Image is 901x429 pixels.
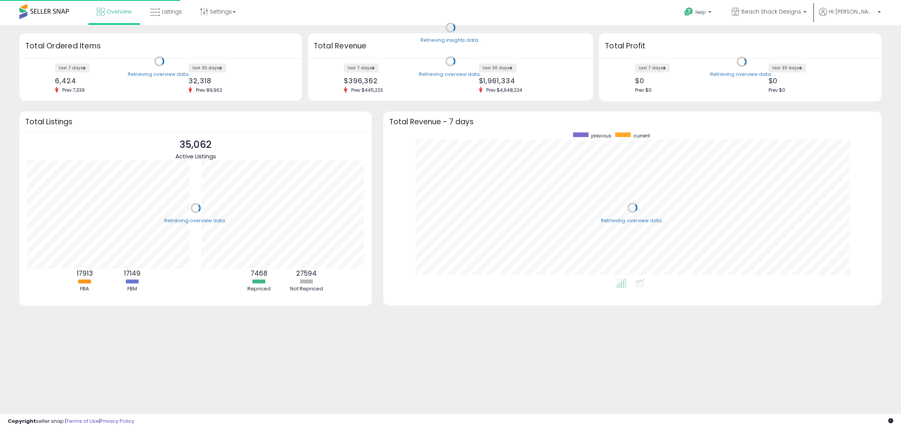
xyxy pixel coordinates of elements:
[829,8,875,15] span: Hi [PERSON_NAME]
[128,71,191,78] div: Retrieving overview data..
[710,71,773,78] div: Retrieving overview data..
[684,7,693,17] i: Get Help
[819,8,881,25] a: Hi [PERSON_NAME]
[162,8,182,15] span: Listings
[419,71,482,78] div: Retrieving overview data..
[164,218,227,225] div: Retrieving overview data..
[678,1,719,25] a: Help
[695,9,706,15] span: Help
[106,8,132,15] span: Overview
[741,8,801,15] span: Beach Shack Designs
[601,217,664,224] div: Retrieving overview data..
